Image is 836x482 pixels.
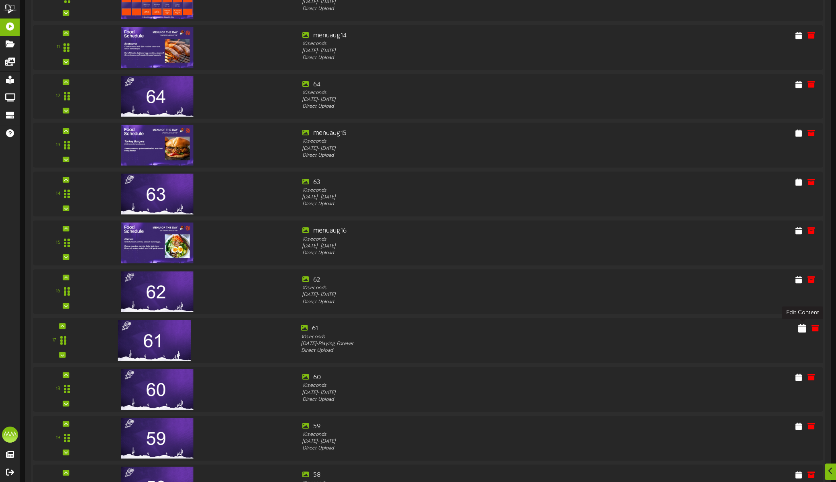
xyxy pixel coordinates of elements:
div: Direct Upload [302,396,619,403]
div: Direct Upload [301,347,621,355]
div: 60 [302,373,619,382]
div: Direct Upload [302,250,619,257]
div: 16 [56,288,60,295]
div: menuaug14 [302,31,619,41]
div: 58 [302,471,619,480]
div: 64 [302,80,619,89]
div: menuaug16 [302,227,619,236]
div: 10 seconds [301,333,621,341]
img: bddc6d57-4a51-4aa8-8298-739491cdce10.jpg [121,418,193,458]
div: 17 [52,337,56,344]
div: 14 [56,190,60,197]
div: 10 seconds [302,431,619,438]
div: 10 seconds [302,41,619,47]
div: [DATE] - [DATE] [302,243,619,249]
div: 11 [57,44,60,51]
img: 8a8ff3e9-ac96-4a1b-b24d-2671a60e5b42.jpg [121,369,193,410]
div: 18 [56,386,60,392]
div: MM [2,427,18,443]
div: Direct Upload [302,103,619,110]
div: 19 [56,435,60,441]
div: [DATE] - [DATE] [302,194,619,201]
div: Direct Upload [302,152,619,159]
div: [DATE] - [DATE] [302,438,619,445]
div: 10 seconds [302,236,619,243]
div: [DATE] - Playing Forever [301,341,621,348]
img: 41ae0dbc-50eb-45e9-b489-eb3dd8c3bc53.jpg [118,320,191,361]
div: 10 seconds [302,382,619,389]
img: 4842d6d3-b5d7-4119-bea4-07c97327000c.jpg [121,27,193,68]
div: Direct Upload [302,298,619,305]
img: 682c9727-6058-4070-832e-98bdb6b6049d.jpg [121,174,193,214]
div: Direct Upload [302,201,619,208]
div: [DATE] - [DATE] [302,145,619,152]
div: [DATE] - [DATE] [302,389,619,396]
div: Direct Upload [302,55,619,61]
div: [DATE] - [DATE] [302,47,619,54]
div: 10 seconds [302,138,619,145]
div: 62 [302,276,619,285]
div: menuaug15 [302,129,619,138]
img: 5d4a56a3-5207-463a-b0ed-80f44a36f430.jpg [121,125,193,165]
div: 10 seconds [302,187,619,194]
div: 63 [302,178,619,187]
div: [DATE] - [DATE] [302,292,619,298]
img: 39d46888-784c-4e1b-936a-c2a22ceaf804.jpg [121,271,193,312]
div: 61 [301,324,621,333]
div: 10 seconds [302,285,619,292]
img: 3706ef92-0fcc-4d48-b913-e1f9f6e3404d.jpg [121,76,193,116]
div: 15 [56,239,60,246]
div: 59 [302,422,619,431]
div: Direct Upload [302,445,619,452]
div: [DATE] - [DATE] [302,96,619,103]
div: 10 seconds [302,89,619,96]
div: 13 [56,142,60,149]
img: ecf4f47c-5f76-41f9-9036-33f2bae5a6fe.jpg [121,223,193,263]
div: Direct Upload [302,6,619,12]
div: 12 [56,93,60,100]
